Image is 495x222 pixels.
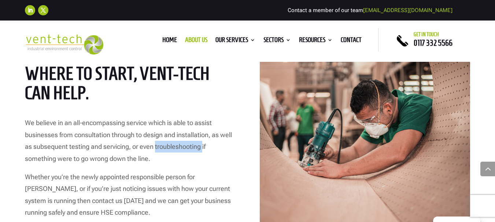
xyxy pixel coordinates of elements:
[341,37,362,45] a: Contact
[263,37,291,45] a: Sectors
[185,37,207,45] a: About us
[25,117,236,171] p: We believe in an all-encompassing service which is able to assist businesses from consultation th...
[25,25,226,103] span: If you need a completely new LEV system and are not sure where to start, Vent-Tech can help.
[25,5,35,15] a: Follow on LinkedIn
[414,38,452,47] a: 0117 332 5566
[414,31,439,37] span: Get in touch
[215,37,255,45] a: Our Services
[299,37,333,45] a: Resources
[38,5,48,15] a: Follow on X
[25,34,103,54] img: 2023-09-27T08_35_16.549ZVENT-TECH---Clear-background
[363,7,452,14] a: [EMAIL_ADDRESS][DOMAIN_NAME]
[288,7,452,14] span: Contact a member of our team
[162,37,177,45] a: Home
